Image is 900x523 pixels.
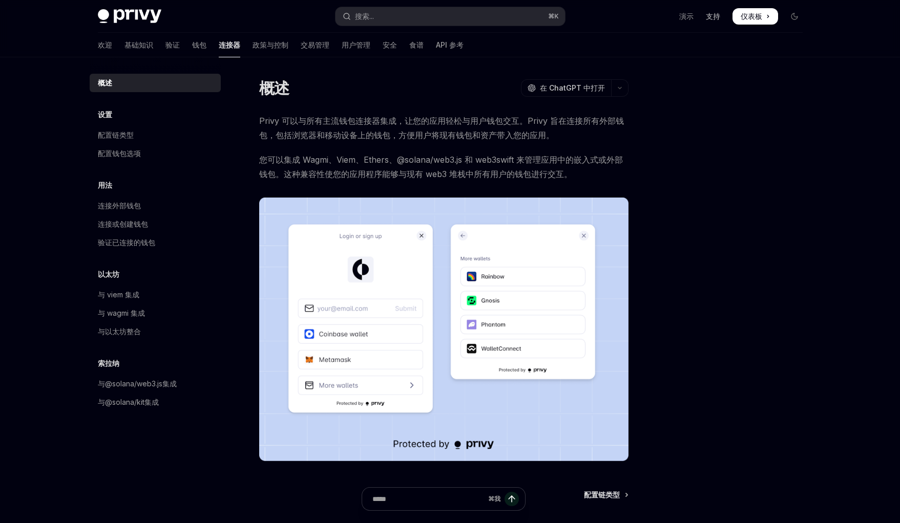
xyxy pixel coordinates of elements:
font: 与@solana/web3.js集成 [98,379,177,388]
font: 交易管理 [301,40,329,49]
font: ⌘ [548,12,554,20]
font: 基础知识 [124,40,153,49]
a: 与 viem 集成 [90,286,221,304]
font: 与@solana/kit集成 [98,398,159,406]
font: 以太坊 [98,270,119,278]
a: 基础知识 [124,33,153,57]
font: 欢迎 [98,40,112,49]
button: 在 ChatGPT 中打开 [521,79,611,97]
a: 连接器 [219,33,240,57]
a: 连接外部钱包 [90,197,221,215]
a: 与 wagmi 集成 [90,304,221,322]
font: 演示 [679,12,694,20]
button: 打开搜索 [336,7,565,26]
font: 支持 [706,12,720,20]
a: 验证 [165,33,180,57]
font: 验证已连接的钱包 [98,238,155,247]
font: 政策与控制 [253,40,288,49]
font: 安全 [383,40,397,49]
font: 配置钱包选项 [98,149,141,158]
img: 连接器3 [259,198,629,461]
a: 验证已连接的钱包 [90,233,221,252]
font: 连接外部钱包 [98,201,141,210]
font: 配置链类型 [98,130,134,139]
font: Privy 可以与所有主流钱包连接器集成，让您的应用轻松与用户钱包交互。Privy 旨在连接所有外部钱包，包括浏览器和移动设备上的钱包，方便用户将现有钱包和资产带入您的应用。 [259,116,624,140]
font: 您可以集成 Wagmi、Viem、Ethers、@solana/web3.js 和 web3swift 来管理应用中的嵌入式或外部钱包。这种兼容性使您的应用程序能够与现有 web3 堆栈中所有用... [259,155,623,179]
font: 连接器 [219,40,240,49]
font: 用户管理 [342,40,370,49]
a: 连接或创建钱包 [90,215,221,233]
font: 搜索... [355,12,374,20]
a: 交易管理 [301,33,329,57]
a: 概述 [90,74,221,92]
font: 用法 [98,181,112,189]
font: 在 ChatGPT 中打开 [540,83,605,92]
input: 提问... [372,488,484,510]
a: 支持 [706,11,720,21]
button: 切换暗模式 [786,8,803,25]
font: 与以太坊整合 [98,327,141,336]
font: 概述 [259,79,289,97]
a: 食谱 [409,33,424,57]
a: 配置钱包选项 [90,144,221,163]
img: 深色标志 [98,9,161,24]
font: 索拉纳 [98,359,119,367]
font: 验证 [165,40,180,49]
font: 食谱 [409,40,424,49]
a: 钱包 [192,33,206,57]
a: 政策与控制 [253,33,288,57]
a: 仪表板 [732,8,778,25]
font: 与 wagmi 集成 [98,309,145,317]
font: API 参考 [436,40,464,49]
a: 与@solana/web3.js集成 [90,375,221,393]
font: 设置 [98,110,112,119]
a: 安全 [383,33,397,57]
font: 连接或创建钱包 [98,220,148,228]
a: API 参考 [436,33,464,57]
a: 与@solana/kit集成 [90,393,221,411]
font: K [554,12,559,20]
font: 仪表板 [741,12,762,20]
a: 演示 [679,11,694,21]
a: 用户管理 [342,33,370,57]
a: 欢迎 [98,33,112,57]
button: 发送消息 [505,492,519,506]
font: 与 viem 集成 [98,290,139,299]
a: 与以太坊整合 [90,322,221,341]
a: 配置链类型 [90,126,221,144]
font: 钱包 [192,40,206,49]
font: 概述 [98,78,112,87]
